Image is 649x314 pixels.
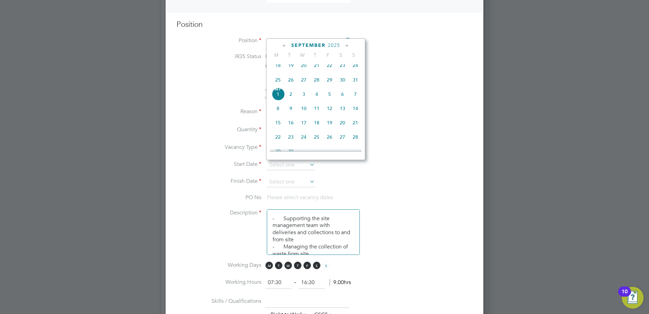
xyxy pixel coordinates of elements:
span: 28 [310,73,323,86]
span: Inside IR35 [265,53,292,59]
label: PO No [177,194,261,201]
span: W [284,262,292,269]
span: 5 [323,88,336,101]
span: S [347,52,360,58]
span: 29 [323,73,336,86]
span: 18 [310,116,323,129]
span: F [321,52,334,58]
span: 30 [284,145,297,158]
span: M [265,262,273,269]
span: 4 [310,88,323,101]
label: Position [177,37,261,44]
span: 1 [272,88,284,101]
span: W [296,52,309,58]
span: September [291,42,326,48]
label: Working Days [177,262,261,269]
strong: Status Determination Statement [265,64,328,69]
span: 13 [336,102,349,115]
span: 24 [297,130,310,143]
span: 9 [284,102,297,115]
span: 17 [297,116,310,129]
span: T [309,52,321,58]
label: Start Date [177,161,261,168]
span: 22 [272,130,284,143]
input: Select one [267,177,315,187]
span: 26 [323,130,336,143]
span: 22 [323,59,336,72]
label: Skills / Qualifications [177,298,261,305]
span: 24 [349,59,362,72]
span: 25 [272,73,284,86]
span: ‐ [293,279,297,286]
span: Please select vacancy dates [267,194,333,201]
span: 23 [336,59,349,72]
span: 9.00hrs [330,279,351,286]
span: 31 [349,73,362,86]
span: 3 [297,88,310,101]
button: Open Resource Center, 10 new notifications [622,287,644,309]
span: F [303,262,311,269]
span: 14 [349,102,362,115]
label: Quantity [177,126,261,133]
label: IR35 Status [177,53,261,60]
span: 29 [272,145,284,158]
span: The status determination for this position can be updated after creating the vacancy [265,88,356,100]
span: 16 [284,116,297,129]
span: Sep [272,88,284,91]
span: 21 [349,116,362,129]
label: Description [177,209,261,216]
span: 8 [272,102,284,115]
h3: Position [177,20,472,30]
span: T [275,262,282,269]
span: M [270,52,283,58]
label: Finish Date [177,178,261,185]
input: Select one [267,160,315,170]
span: 19 [284,59,297,72]
label: Working Hours [177,279,261,286]
span: 23 [284,130,297,143]
span: S [334,52,347,58]
input: 08:00 [265,277,292,289]
span: 28 [349,130,362,143]
span: 25 [310,130,323,143]
span: 2025 [328,42,340,48]
span: 20 [297,59,310,72]
span: 30 [336,73,349,86]
span: T [283,52,296,58]
div: 10 [622,292,628,300]
span: S [322,262,330,269]
input: 17:00 [299,277,325,289]
span: 2 [284,88,297,101]
span: 27 [336,130,349,143]
span: 6 [336,88,349,101]
span: 12 [323,102,336,115]
label: Reason [177,108,261,115]
span: 15 [272,116,284,129]
span: 10 [297,102,310,115]
span: 18 [272,59,284,72]
span: 20 [336,116,349,129]
span: S [313,262,320,269]
span: 11 [310,102,323,115]
span: 27 [297,73,310,86]
span: T [294,262,301,269]
label: Vacancy Type [177,144,261,151]
span: 26 [284,73,297,86]
input: Search for... [267,36,351,46]
span: 19 [323,116,336,129]
span: 7 [349,88,362,101]
span: 21 [310,59,323,72]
